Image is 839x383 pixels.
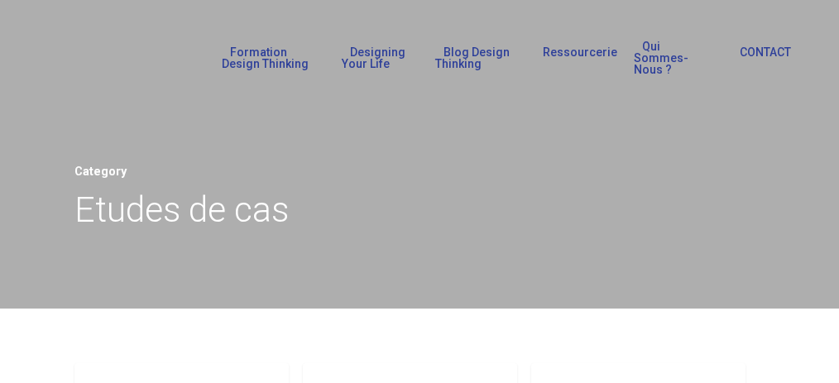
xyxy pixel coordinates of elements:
[435,45,510,70] span: Blog Design Thinking
[342,45,405,70] span: Designing Your Life
[74,184,765,235] h1: Etudes de cas
[634,40,688,76] span: Qui sommes-nous ?
[740,45,791,59] span: CONTACT
[634,41,715,75] a: Qui sommes-nous ?
[222,46,325,69] a: Formation Design Thinking
[543,45,617,59] span: Ressourcerie
[535,46,617,69] a: Ressourcerie
[342,46,418,69] a: Designing Your Life
[435,46,518,69] a: Blog Design Thinking
[222,45,309,70] span: Formation Design Thinking
[74,165,127,179] span: Category
[731,46,791,69] a: CONTACT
